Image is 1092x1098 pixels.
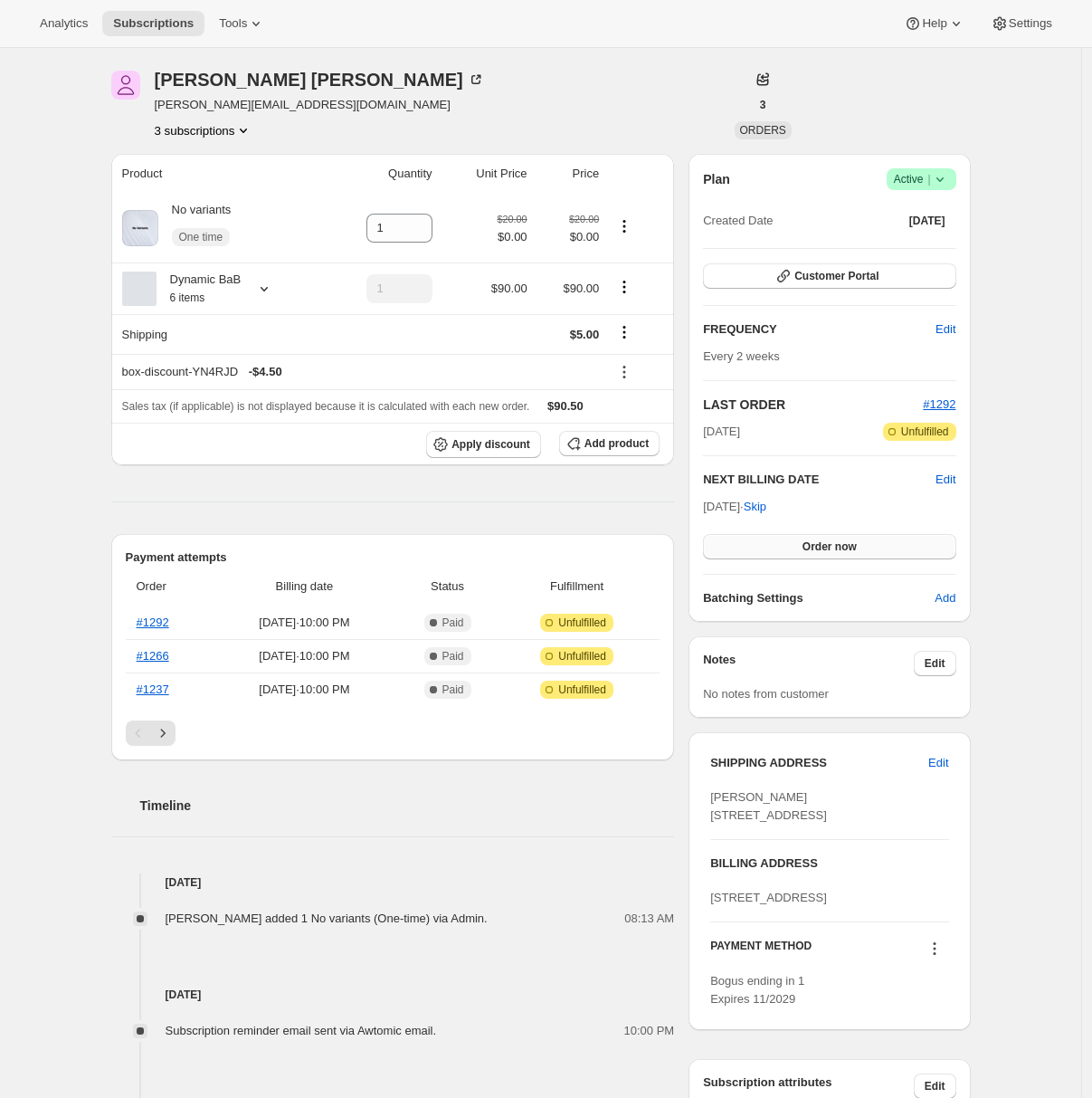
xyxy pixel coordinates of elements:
span: Skip [744,498,766,516]
th: Unit Price [438,154,533,194]
button: Edit [925,315,966,344]
div: box-discount-YN4RJD [122,363,600,381]
span: ORDERS [740,124,786,137]
span: Unfulfilled [558,649,606,664]
h2: Timeline [140,797,675,815]
th: Quantity [319,154,438,194]
button: #1292 [923,396,955,414]
span: Subscriptions [113,16,194,31]
th: Price [533,154,605,194]
button: Product actions [610,216,639,236]
span: Tools [219,16,247,31]
button: Subscriptions [102,11,204,36]
span: [PERSON_NAME] added 1 No variants (One-time) via Admin. [166,912,488,925]
button: Analytics [29,11,99,36]
span: [DATE] [703,423,740,441]
h6: Batching Settings [703,589,935,607]
span: Apply discount [451,437,530,452]
span: Bogus ending in 1 Expires 11/2029 [710,974,804,1006]
span: One time [179,230,223,244]
button: Next [150,721,176,746]
h3: PAYMENT METHOD [710,939,812,963]
span: 08:13 AM [624,910,674,928]
span: Edit [925,1079,945,1093]
span: Paid [442,683,464,697]
h4: [DATE] [111,874,675,892]
h2: FREQUENCY [703,320,935,339]
div: Dynamic BaB [157,271,242,307]
h4: [DATE] [111,986,675,1004]
span: Sales tax (if applicable) is not displayed because it is calculated with each new order. [122,400,530,413]
nav: Pagination [126,721,660,746]
span: Customer Portal [794,269,878,283]
span: [DATE] · 10:00 PM [219,681,390,699]
button: Edit [914,651,956,676]
span: Unfulfilled [558,683,606,697]
span: Every 2 weeks [703,349,780,363]
span: Unfulfilled [558,616,606,630]
a: #1292 [923,397,955,411]
span: Add product [584,436,649,451]
span: Paid [442,649,464,664]
a: #1237 [137,683,169,696]
h2: Plan [703,170,730,188]
small: $20.00 [497,214,527,224]
span: Subscription reminder email sent via Awtomic email. [166,1024,437,1037]
span: Help [922,16,946,31]
button: Add [924,584,966,613]
span: Billing date [219,578,390,596]
span: Add [935,589,955,607]
span: Paid [442,616,464,630]
span: Settings [1009,16,1052,31]
span: Order now [802,539,857,554]
span: [STREET_ADDRESS] [710,891,827,904]
h2: NEXT BILLING DATE [703,471,935,489]
button: Skip [733,492,777,521]
span: $0.00 [538,228,600,246]
h2: Payment attempts [126,549,660,567]
button: Edit [935,471,955,489]
button: Apply discount [426,431,541,458]
span: Edit [928,754,948,772]
a: #1266 [137,649,169,663]
h2: LAST ORDER [703,396,923,414]
span: $0.00 [497,228,527,246]
th: Order [126,567,214,606]
button: 3 [749,92,777,118]
span: [DATE] · 10:00 PM [219,614,390,632]
h3: SHIPPING ADDRESS [710,754,928,772]
button: [DATE] [898,208,956,234]
img: product img [122,210,158,246]
button: Edit [917,749,959,778]
span: Edit [935,320,955,339]
span: 3 [760,98,766,112]
span: Edit [925,656,945,671]
h3: BILLING ADDRESS [710,855,948,873]
button: Product actions [155,121,253,139]
span: Adrian Andrade [111,71,140,100]
span: [PERSON_NAME][EMAIL_ADDRESS][DOMAIN_NAME] [155,96,485,114]
button: Help [893,11,975,36]
span: - $4.50 [249,363,282,381]
button: Product actions [610,277,639,297]
span: $90.50 [547,399,584,413]
small: $20.00 [569,214,599,224]
th: Shipping [111,314,319,354]
span: | [927,172,930,186]
span: $90.00 [563,282,599,295]
span: Created Date [703,212,773,230]
span: Fulfillment [505,578,649,596]
span: Status [401,578,494,596]
button: Order now [703,534,955,559]
a: #1292 [137,616,169,629]
h3: Notes [703,651,914,676]
span: [DATE] · [703,500,766,513]
th: Product [111,154,319,194]
span: Active [894,170,949,188]
span: $90.00 [491,282,527,295]
div: No variants [158,201,232,255]
span: Analytics [40,16,88,31]
span: $5.00 [570,328,600,341]
span: [PERSON_NAME] [STREET_ADDRESS] [710,790,827,822]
